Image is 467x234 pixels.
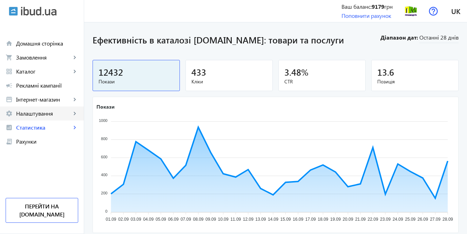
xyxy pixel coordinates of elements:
[99,78,174,85] span: Покази
[230,217,241,222] tspan: 11.09
[218,217,229,222] tspan: 10.09
[16,82,78,89] span: Рекламні кампанії
[181,217,191,222] tspan: 07.09
[451,7,460,15] span: uk
[430,217,440,222] tspan: 27.09
[101,137,107,141] tspan: 800
[284,66,301,78] span: 3.48
[6,96,13,103] mat-icon: storefront
[330,217,341,222] tspan: 19.09
[168,217,178,222] tspan: 06.09
[341,3,393,11] div: Ваш баланс: грн
[71,110,78,117] mat-icon: keyboard_arrow_right
[96,103,115,110] text: Покази
[6,138,13,145] mat-icon: receipt_long
[268,217,278,222] tspan: 14.09
[9,7,18,16] img: ibud.svg
[379,34,418,41] b: Діапазон дат:
[403,3,419,19] img: 2217768d4ecf20a4bf3103851549315-25b2916b5c.jpg
[105,209,107,213] tspan: 0
[99,66,123,78] span: 12432
[368,217,378,222] tspan: 22.09
[16,138,78,145] span: Рахунки
[16,124,71,131] span: Статистика
[16,68,71,75] span: Каталог
[372,3,384,10] b: 9179
[21,7,56,16] img: ibud_text.svg
[355,217,366,222] tspan: 21.09
[343,217,353,222] tspan: 20.09
[243,217,253,222] tspan: 12.09
[293,217,303,222] tspan: 16.09
[6,110,13,117] mat-icon: settings
[6,54,13,61] mat-icon: shopping_cart
[99,118,107,123] tspan: 1000
[101,191,107,195] tspan: 200
[71,54,78,61] mat-icon: keyboard_arrow_right
[16,96,71,103] span: Інтернет-магазин
[380,217,391,222] tspan: 23.09
[205,217,216,222] tspan: 09.09
[193,217,203,222] tspan: 08.09
[280,217,291,222] tspan: 15.09
[341,12,391,19] a: Поповнити рахунок
[106,217,116,222] tspan: 01.09
[16,40,78,47] span: Домашня сторінка
[405,217,415,222] tspan: 25.09
[16,110,71,117] span: Налаштування
[418,217,428,222] tspan: 26.09
[6,82,13,89] mat-icon: campaign
[93,34,379,46] h1: Ефективність в каталозі [DOMAIN_NAME]: товари та послуги
[377,66,394,78] span: 13.6
[442,217,453,222] tspan: 28.09
[71,96,78,103] mat-icon: keyboard_arrow_right
[377,78,453,85] span: Позиція
[6,124,13,131] mat-icon: analytics
[429,7,438,16] img: help.svg
[6,40,13,47] mat-icon: home
[131,217,141,222] tspan: 03.09
[156,217,166,222] tspan: 05.09
[101,154,107,159] tspan: 600
[71,68,78,75] mat-icon: keyboard_arrow_right
[191,78,267,85] span: Кліки
[284,78,360,85] span: CTR
[191,66,206,78] span: 433
[6,198,78,223] a: Перейти на [DOMAIN_NAME]
[305,217,316,222] tspan: 17.09
[118,217,129,222] tspan: 02.09
[301,66,309,78] span: %
[255,217,266,222] tspan: 13.09
[318,217,328,222] tspan: 18.09
[16,54,71,61] span: Замовлення
[393,217,403,222] tspan: 24.09
[143,217,154,222] tspan: 04.09
[419,34,459,43] span: Останні 28 днів
[6,68,13,75] mat-icon: grid_view
[101,173,107,177] tspan: 400
[71,124,78,131] mat-icon: keyboard_arrow_right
